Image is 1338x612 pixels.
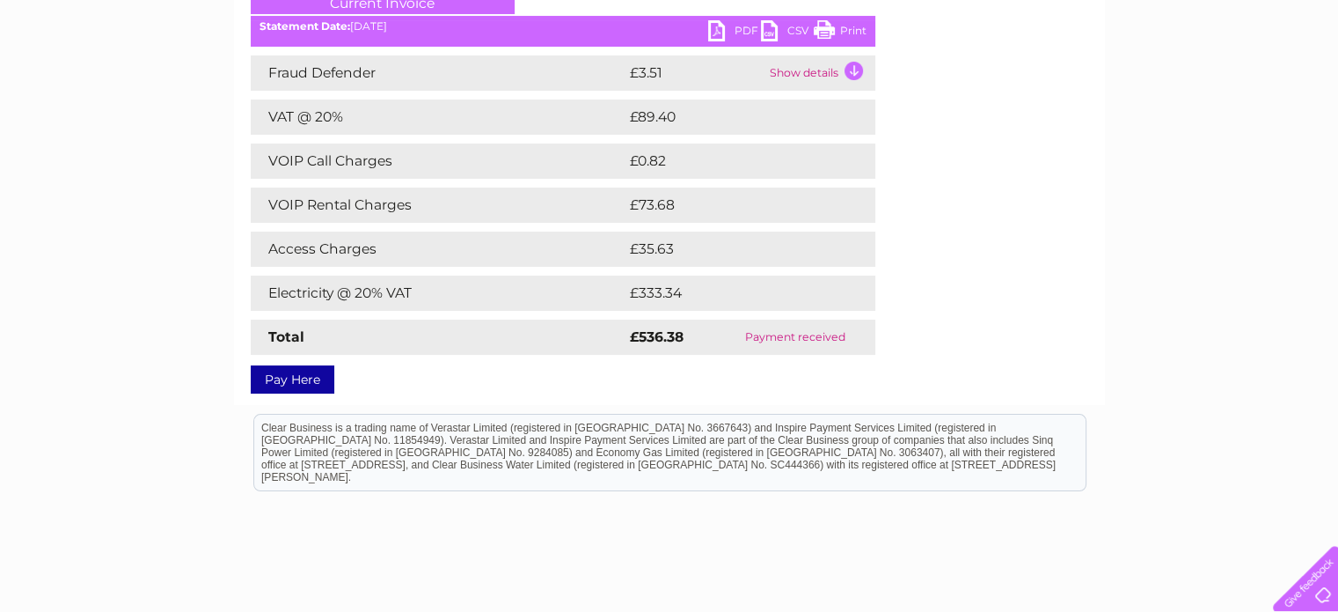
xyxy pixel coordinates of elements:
[251,365,334,394] a: Pay Here
[251,188,625,223] td: VOIP Rental Charges
[251,232,625,267] td: Access Charges
[254,10,1086,85] div: Clear Business is a trading name of Verastar Limited (registered in [GEOGRAPHIC_DATA] No. 3667643...
[251,276,625,311] td: Electricity @ 20% VAT
[251,55,625,91] td: Fraud Defender
[625,188,840,223] td: £73.68
[625,55,765,91] td: £3.51
[47,46,136,100] img: logo.png
[1006,9,1128,31] a: 0333 014 3131
[761,20,814,46] a: CSV
[268,328,304,345] strong: Total
[1028,75,1062,88] a: Water
[625,276,844,311] td: £333.34
[814,20,866,46] a: Print
[716,320,875,355] td: Payment received
[1122,75,1174,88] a: Telecoms
[625,100,841,135] td: £89.40
[630,328,684,345] strong: £536.38
[260,19,350,33] b: Statement Date:
[708,20,761,46] a: PDF
[1185,75,1210,88] a: Blog
[625,144,834,179] td: £0.82
[251,100,625,135] td: VAT @ 20%
[251,20,875,33] div: [DATE]
[1280,75,1321,88] a: Log out
[625,232,839,267] td: £35.63
[251,144,625,179] td: VOIP Call Charges
[1221,75,1264,88] a: Contact
[765,55,875,91] td: Show details
[1072,75,1111,88] a: Energy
